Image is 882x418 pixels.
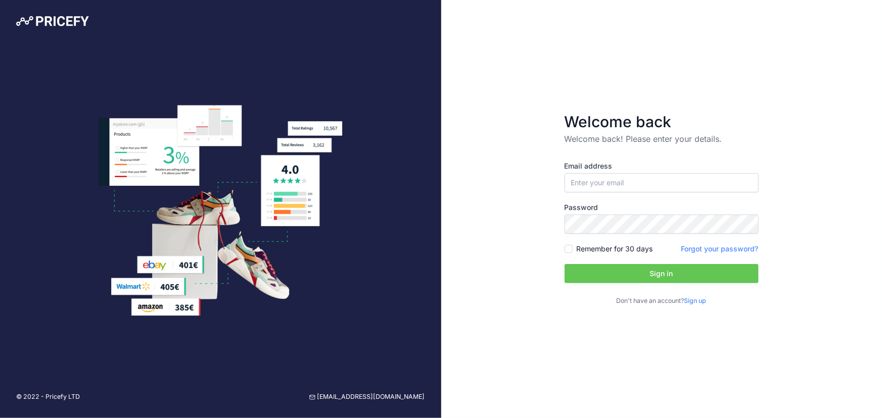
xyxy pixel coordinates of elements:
[565,113,759,131] h3: Welcome back
[565,133,759,145] p: Welcome back! Please enter your details.
[565,173,759,192] input: Enter your email
[565,264,759,283] button: Sign in
[565,296,759,306] p: Don't have an account?
[565,161,759,171] label: Email address
[565,202,759,213] label: Password
[16,16,89,26] img: Pricefy
[577,244,653,254] label: Remember for 30 days
[681,244,759,253] a: Forgot your password?
[309,392,425,402] a: [EMAIL_ADDRESS][DOMAIN_NAME]
[16,392,80,402] p: © 2022 - Pricefy LTD
[684,297,707,304] a: Sign up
